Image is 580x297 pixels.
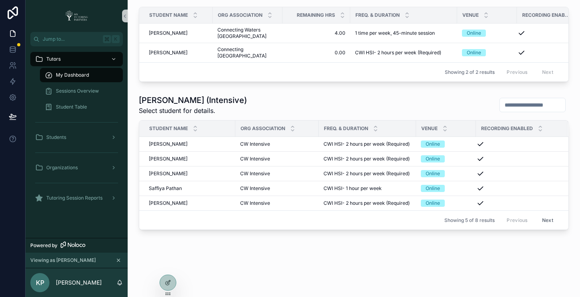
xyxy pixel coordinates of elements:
[324,141,410,147] span: CWI HSI- 2 hours per week (Required)
[240,200,270,206] span: CW Intensive
[218,12,262,18] span: Org Association
[30,32,123,46] button: Jump to...K
[355,30,452,36] a: 1 time per week, 45-minute session
[63,10,91,22] img: App logo
[56,72,89,78] span: My Dashboard
[149,141,231,147] a: [PERSON_NAME]
[30,160,123,175] a: Organizations
[421,141,471,148] a: Online
[287,30,345,36] a: 4.00
[241,125,285,132] span: Org Association
[149,125,188,132] span: Student Name
[149,185,182,192] span: Saffiya Pathan
[46,56,61,62] span: Tutors
[287,49,345,56] a: 0.00
[444,217,495,224] span: Showing 5 of 8 results
[462,30,512,37] a: Online
[40,100,123,114] a: Student Table
[139,106,247,115] span: Select student for details.
[355,12,400,18] span: Freq. & Duration
[240,141,270,147] span: CW Intensive
[56,88,99,94] span: Sessions Overview
[149,49,187,56] span: [PERSON_NAME]
[240,170,270,177] span: CW Intensive
[26,46,128,216] div: scrollable content
[324,200,410,206] span: CWI HSI- 2 hours per week (Required)
[217,27,278,40] a: Connecting Waters [GEOGRAPHIC_DATA]
[445,69,495,75] span: Showing 2 of 2 results
[30,130,123,145] a: Students
[426,170,440,177] div: Online
[139,95,247,106] h1: [PERSON_NAME] (Intensive)
[149,49,208,56] a: [PERSON_NAME]
[43,36,100,42] span: Jump to...
[355,49,441,56] span: CWI HSI- 2 hours per week (Required)
[462,49,512,56] a: Online
[56,279,102,287] p: [PERSON_NAME]
[112,36,119,42] span: K
[240,141,314,147] a: CW Intensive
[324,125,368,132] span: Freq. & Duration
[149,156,187,162] span: [PERSON_NAME]
[462,12,479,18] span: Venue
[355,30,435,36] span: 1 time per week, 45-minute session
[324,200,411,206] a: CWI HSI- 2 hours per week (Required)
[355,49,452,56] a: CWI HSI- 2 hours per week (Required)
[30,242,57,249] span: Powered by
[324,156,411,162] a: CWI HSI- 2 hours per week (Required)
[467,49,481,56] div: Online
[324,170,411,177] a: CWI HSI- 2 hours per week (Required)
[149,30,187,36] span: [PERSON_NAME]
[149,30,208,36] a: [PERSON_NAME]
[240,170,314,177] a: CW Intensive
[324,185,411,192] a: CWI HSI- 1 hour per week
[217,46,278,59] a: Connecting [GEOGRAPHIC_DATA]
[537,214,559,226] button: Next
[149,170,187,177] span: [PERSON_NAME]
[421,185,471,192] a: Online
[240,156,314,162] a: CW Intensive
[46,195,103,201] span: Tutoring Session Reports
[467,30,481,37] div: Online
[426,200,440,207] div: Online
[26,238,128,253] a: Powered by
[324,185,382,192] span: CWI HSI- 1 hour per week
[426,185,440,192] div: Online
[40,68,123,82] a: My Dashboard
[421,125,438,132] span: Venue
[149,200,187,206] span: [PERSON_NAME]
[56,104,87,110] span: Student Table
[522,12,570,18] span: Recording Enabled
[149,185,231,192] a: Saffiya Pathan
[324,156,410,162] span: CWI HSI- 2 hours per week (Required)
[30,191,123,205] a: Tutoring Session Reports
[40,84,123,98] a: Sessions Overview
[324,141,411,147] a: CWI HSI- 2 hours per week (Required)
[324,170,410,177] span: CWI HSI- 2 hours per week (Required)
[421,170,471,177] a: Online
[36,278,44,287] span: KP
[30,52,123,66] a: Tutors
[30,257,96,263] span: Viewing as [PERSON_NAME]
[149,12,188,18] span: Student Name
[426,141,440,148] div: Online
[240,185,270,192] span: CW Intensive
[46,134,66,141] span: Students
[240,185,314,192] a: CW Intensive
[426,155,440,162] div: Online
[297,12,335,18] span: Remaining Hrs
[240,156,270,162] span: CW Intensive
[149,200,231,206] a: [PERSON_NAME]
[421,155,471,162] a: Online
[149,141,187,147] span: [PERSON_NAME]
[46,164,78,171] span: Organizations
[240,200,314,206] a: CW Intensive
[149,156,231,162] a: [PERSON_NAME]
[421,200,471,207] a: Online
[481,125,533,132] span: Recording Enabled
[149,170,231,177] a: [PERSON_NAME]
